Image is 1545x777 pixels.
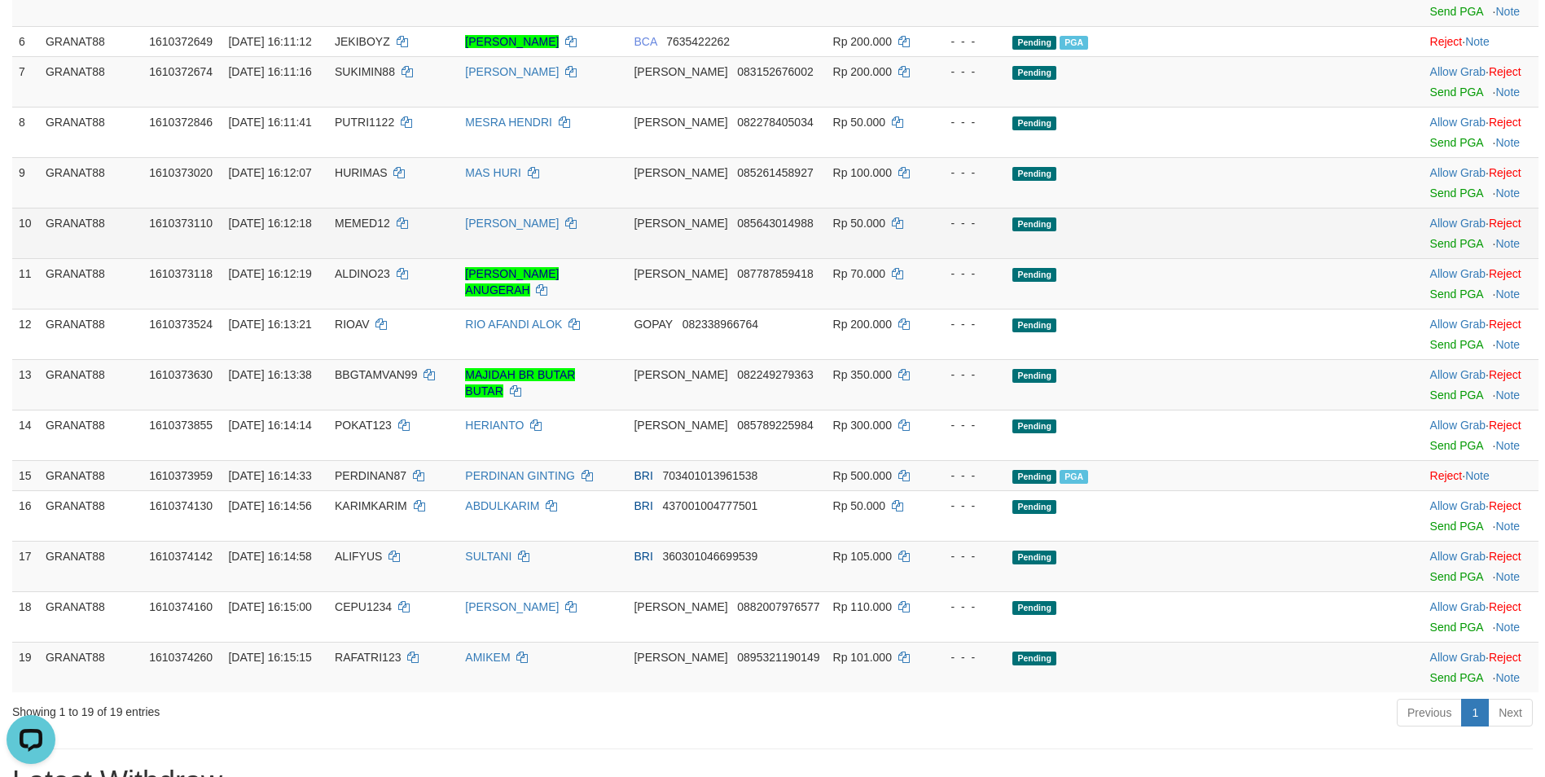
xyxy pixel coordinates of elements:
[1496,187,1521,200] a: Note
[1430,651,1486,664] a: Allow Grab
[1496,288,1521,301] a: Note
[1489,217,1521,230] a: Reject
[1424,410,1538,460] td: ·
[1424,359,1538,410] td: ·
[935,548,999,564] div: - - -
[1496,439,1521,452] a: Note
[1012,116,1056,130] span: Pending
[634,651,727,664] span: [PERSON_NAME]
[465,600,559,613] a: [PERSON_NAME]
[12,208,39,258] td: 10
[1496,237,1521,250] a: Note
[39,107,143,157] td: GRANAT88
[7,7,55,55] button: Open LiveChat chat widget
[935,468,999,484] div: - - -
[634,65,727,78] span: [PERSON_NAME]
[737,217,813,230] span: Copy 085643014988 to clipboard
[39,56,143,107] td: GRANAT88
[1012,66,1056,80] span: Pending
[1012,36,1056,50] span: Pending
[634,318,672,331] span: GOPAY
[1489,267,1521,280] a: Reject
[1012,167,1056,181] span: Pending
[666,35,730,48] span: Copy 7635422262 to clipboard
[935,215,999,231] div: - - -
[935,367,999,383] div: - - -
[228,217,311,230] span: [DATE] 16:12:18
[39,359,143,410] td: GRANAT88
[634,600,727,613] span: [PERSON_NAME]
[1430,499,1486,512] a: Allow Grab
[1496,136,1521,149] a: Note
[149,550,213,563] span: 1610374142
[335,65,395,78] span: SUKIMIN88
[39,208,143,258] td: GRANAT88
[1489,651,1521,664] a: Reject
[1060,36,1088,50] span: Marked by bgnzaza
[1430,116,1489,129] span: ·
[634,419,727,432] span: [PERSON_NAME]
[12,107,39,157] td: 8
[1430,318,1486,331] a: Allow Grab
[1430,388,1483,402] a: Send PGA
[935,417,999,433] div: - - -
[1430,217,1489,230] span: ·
[935,64,999,80] div: - - -
[465,217,559,230] a: [PERSON_NAME]
[465,651,510,664] a: AMIKEM
[335,499,407,512] span: KARIMKARIM
[12,309,39,359] td: 12
[1465,35,1490,48] a: Note
[1496,621,1521,634] a: Note
[833,368,892,381] span: Rp 350.000
[634,469,652,482] span: BRI
[634,217,727,230] span: [PERSON_NAME]
[335,419,392,432] span: POKAT123
[149,368,213,381] span: 1610373630
[1430,600,1486,613] a: Allow Grab
[663,550,758,563] span: Copy 360301046699539 to clipboard
[39,26,143,56] td: GRANAT88
[1430,338,1483,351] a: Send PGA
[149,116,213,129] span: 1610372846
[335,267,390,280] span: ALDINO23
[1424,208,1538,258] td: ·
[149,419,213,432] span: 1610373855
[1430,520,1483,533] a: Send PGA
[1430,267,1489,280] span: ·
[1424,157,1538,208] td: ·
[39,258,143,309] td: GRANAT88
[465,65,559,78] a: [PERSON_NAME]
[935,649,999,665] div: - - -
[1397,699,1462,727] a: Previous
[833,166,892,179] span: Rp 100.000
[737,368,813,381] span: Copy 082249279363 to clipboard
[1012,652,1056,665] span: Pending
[1430,65,1489,78] span: ·
[1489,499,1521,512] a: Reject
[335,35,390,48] span: JEKIBOYZ
[737,166,813,179] span: Copy 085261458927 to clipboard
[228,651,311,664] span: [DATE] 16:15:15
[228,368,311,381] span: [DATE] 16:13:38
[12,359,39,410] td: 13
[1496,520,1521,533] a: Note
[1465,469,1490,482] a: Note
[12,697,631,720] div: Showing 1 to 19 of 19 entries
[1496,570,1521,583] a: Note
[1012,601,1056,615] span: Pending
[228,550,311,563] span: [DATE] 16:14:58
[1489,368,1521,381] a: Reject
[465,419,524,432] a: HERIANTO
[228,469,311,482] span: [DATE] 16:14:33
[1424,56,1538,107] td: ·
[1424,591,1538,642] td: ·
[1489,550,1521,563] a: Reject
[1430,267,1486,280] a: Allow Grab
[228,166,311,179] span: [DATE] 16:12:07
[1430,288,1483,301] a: Send PGA
[1424,460,1538,490] td: ·
[465,166,520,179] a: MAS HURI
[228,419,311,432] span: [DATE] 16:14:14
[634,368,727,381] span: [PERSON_NAME]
